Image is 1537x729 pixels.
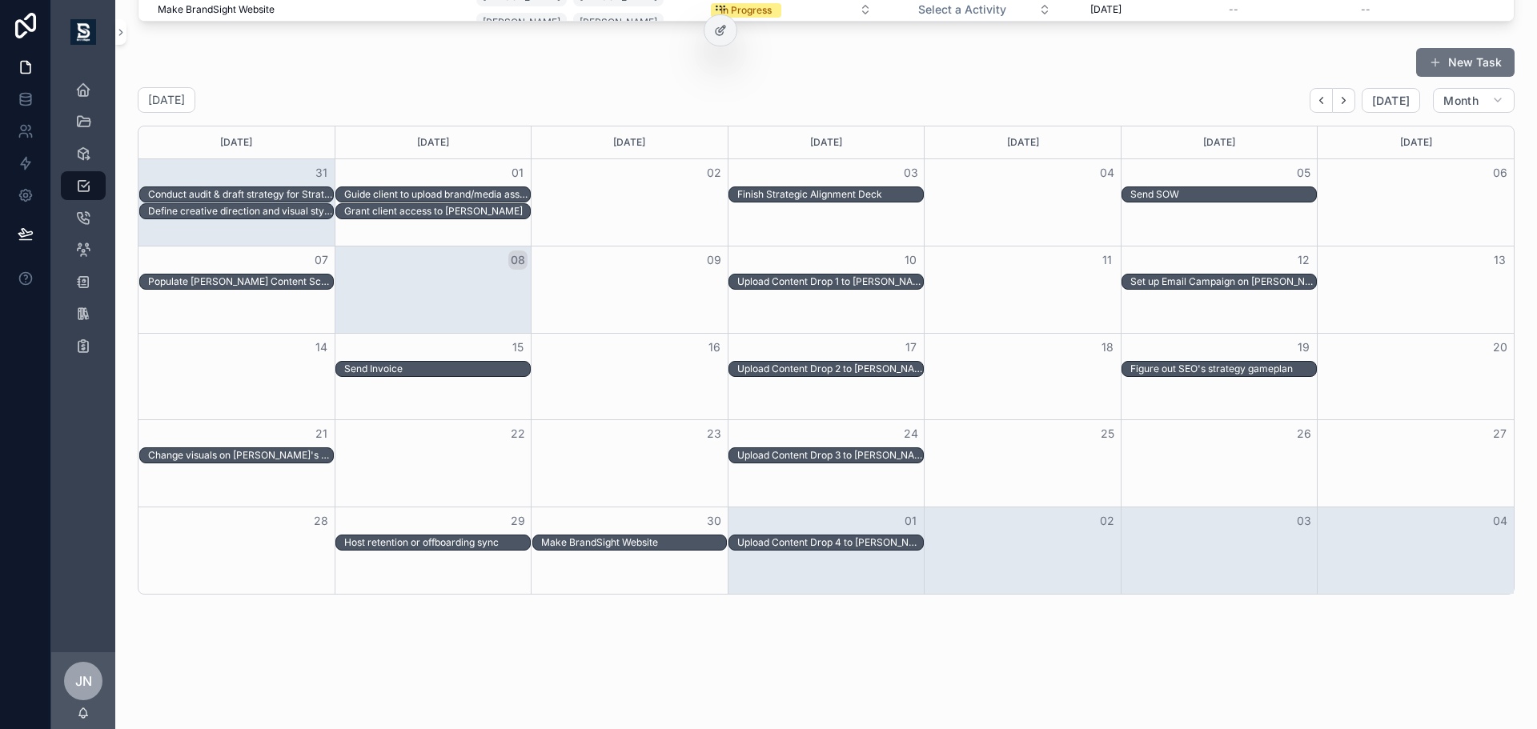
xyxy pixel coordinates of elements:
[573,13,664,32] a: [PERSON_NAME]
[737,448,922,463] div: Upload Content Drop 3 to Rella + Noloco
[508,163,528,182] button: 01
[344,204,529,218] div: Grant client access to Rella
[1229,3,1238,16] span: --
[737,449,922,462] div: Upload Content Drop 3 to [PERSON_NAME] + Noloco
[148,448,333,463] div: Change visuals on Cathy's website.
[1491,163,1510,182] button: 06
[737,362,922,376] div: Upload Content Drop 2 to Rella + Noloco
[1090,3,1122,16] span: [DATE]
[1098,250,1117,270] button: 11
[704,338,724,357] button: 16
[541,536,726,549] div: Make BrandSight Website
[1433,88,1515,114] button: Month
[148,188,333,201] div: Conduct audit & draft strategy for Strategic Alignment Deck
[148,187,333,202] div: Conduct audit & draft strategy for Strategic Alignment Deck
[1098,338,1117,357] button: 18
[1362,88,1420,114] button: [DATE]
[508,511,528,531] button: 29
[737,362,922,375] div: Upload Content Drop 2 to [PERSON_NAME] + Noloco
[148,275,333,288] div: Populate [PERSON_NAME] Content Schedule
[344,205,529,218] div: Grant client access to [PERSON_NAME]
[1294,163,1314,182] button: 05
[344,362,529,375] div: Send Invoice
[901,511,921,531] button: 01
[148,204,333,218] div: Define creative direction and visual style for Early Creative Direction Moodboard
[541,535,726,550] div: Make BrandSight Website
[901,163,921,182] button: 03
[901,338,921,357] button: 17
[1333,88,1355,113] button: Next
[138,126,1515,594] div: Month View
[344,362,529,376] div: Send Invoice
[1130,362,1315,375] div: Figure out SEO's strategy gameplan
[508,424,528,443] button: 22
[1294,338,1314,357] button: 19
[476,13,567,32] a: [PERSON_NAME]
[737,536,922,549] div: Upload Content Drop 4 to [PERSON_NAME] + Noloco
[1124,126,1315,158] div: [DATE]
[70,19,96,45] img: App logo
[1491,511,1510,531] button: 04
[148,92,185,108] h2: [DATE]
[1098,511,1117,531] button: 02
[737,535,922,550] div: Upload Content Drop 4 to Rella + Noloco
[1098,424,1117,443] button: 25
[344,535,529,550] div: Host retention or offboarding sync
[1372,94,1410,108] span: [DATE]
[704,163,724,182] button: 02
[1130,274,1315,289] div: Set up Email Campaign on Cathy's Gohighlevel.
[1130,275,1315,288] div: Set up Email Campaign on [PERSON_NAME]'s Gohighlevel.
[1294,424,1314,443] button: 26
[1098,163,1117,182] button: 04
[704,250,724,270] button: 09
[148,449,333,462] div: Change visuals on [PERSON_NAME]'s website.
[1130,362,1315,376] div: Figure out SEO's strategy gameplan
[1294,511,1314,531] button: 03
[901,424,921,443] button: 24
[508,338,528,357] button: 15
[1491,424,1510,443] button: 27
[508,250,528,270] button: 08
[901,250,921,270] button: 10
[918,2,1006,18] span: Select a Activity
[141,126,332,158] div: [DATE]
[1416,48,1515,77] button: New Task
[927,126,1118,158] div: [DATE]
[1443,94,1479,108] span: Month
[1294,250,1314,270] button: 12
[311,163,331,182] button: 31
[344,536,529,549] div: Host retention or offboarding sync
[311,424,331,443] button: 21
[737,187,922,202] div: Finish Strategic Alignment Deck
[338,126,529,158] div: [DATE]
[1491,338,1510,357] button: 20
[1130,188,1315,201] div: Send SOW
[534,126,725,158] div: [DATE]
[1361,3,1370,16] span: --
[311,338,331,357] button: 14
[344,187,529,202] div: Guide client to upload brand/media assets
[148,274,333,289] div: Populate Rella Content Schedule
[158,3,275,16] span: Make BrandSight Website
[1491,250,1510,270] button: 13
[720,3,772,18] div: In Progress
[737,274,922,289] div: Upload Content Drop 1 to Rella + Noloco
[483,16,560,29] span: [PERSON_NAME]
[731,126,922,158] div: [DATE]
[1320,126,1511,158] div: [DATE]
[1310,88,1333,113] button: Back
[311,250,331,270] button: 07
[704,511,724,531] button: 30
[704,424,724,443] button: 23
[737,188,922,201] div: Finish Strategic Alignment Deck
[148,205,333,218] div: Define creative direction and visual style for Early Creative Direction Moodboard
[1130,187,1315,202] div: Send SOW
[580,16,657,29] span: [PERSON_NAME]
[75,671,92,691] span: JN
[344,188,529,201] div: Guide client to upload brand/media assets
[51,64,115,381] div: scrollable content
[737,275,922,288] div: Upload Content Drop 1 to [PERSON_NAME] + Noloco
[311,511,331,531] button: 28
